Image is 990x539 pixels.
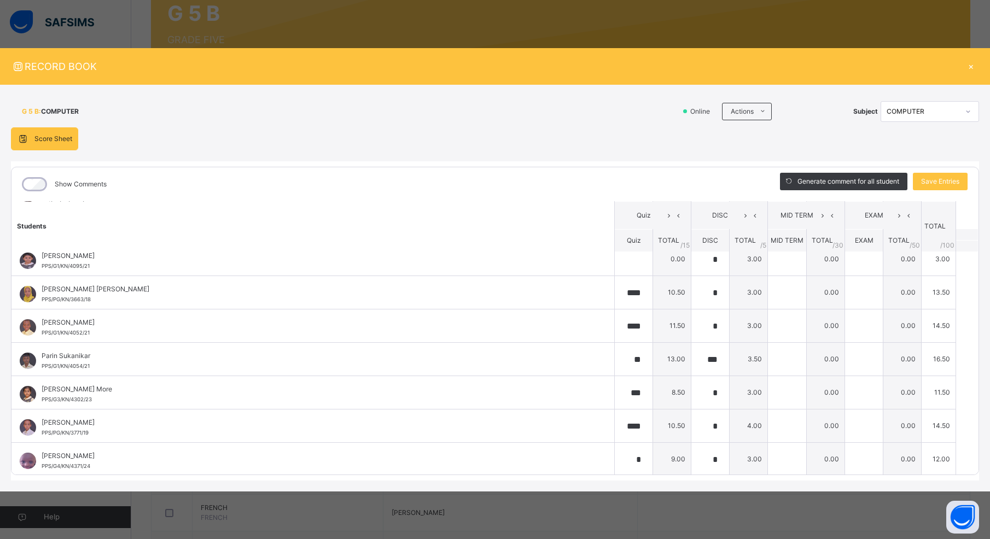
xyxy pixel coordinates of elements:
[735,236,756,244] span: TOTAL
[653,376,691,409] td: 8.50
[42,351,590,361] span: Parin Sukanikar
[807,443,845,476] td: 0.00
[853,107,878,116] span: Subject
[653,343,691,376] td: 13.00
[680,241,690,250] span: / 15
[730,309,768,343] td: 3.00
[963,59,979,74] div: ×
[855,236,873,244] span: EXAM
[42,384,590,394] span: [PERSON_NAME] More
[730,243,768,276] td: 3.00
[807,343,845,376] td: 0.00
[921,177,959,186] span: Save Entries
[807,376,845,409] td: 0.00
[42,296,91,302] span: PPS/PG/KN/3663/18
[22,107,41,116] span: G 5 B :
[20,253,36,269] img: PPS_G1_KN_4095_21.png
[42,396,92,402] span: PPS/G3/KN/4302/23
[922,201,956,252] th: TOTAL
[42,363,90,369] span: PPS/G1/KN/4054/21
[653,276,691,309] td: 10.50
[922,309,956,343] td: 14.50
[883,309,922,343] td: 0.00
[776,210,818,220] span: MID TERM
[11,59,963,74] span: RECORD BOOK
[853,210,894,220] span: EXAM
[807,409,845,443] td: 0.00
[42,251,590,261] span: [PERSON_NAME]
[653,443,691,476] td: 9.00
[17,222,46,230] span: Students
[42,451,590,461] span: [PERSON_NAME]
[883,243,922,276] td: 0.00
[689,107,717,116] span: Online
[807,309,845,343] td: 0.00
[20,419,36,436] img: PPS_PG_KN_3771_19.png
[653,243,691,276] td: 0.00
[42,318,590,327] span: [PERSON_NAME]
[807,276,845,309] td: 0.00
[883,376,922,409] td: 0.00
[20,286,36,302] img: PPS_PG_KN_3663_18.png
[910,241,920,250] span: / 50
[627,236,641,244] span: Quiz
[730,276,768,309] td: 3.00
[653,309,691,343] td: 11.50
[922,243,956,276] td: 3.00
[42,463,90,469] span: PPS/G4/KN/4371/24
[42,284,590,294] span: [PERSON_NAME] [PERSON_NAME]
[55,179,107,189] label: Show Comments
[922,343,956,376] td: 16.50
[883,409,922,443] td: 0.00
[730,343,768,376] td: 3.50
[702,236,718,244] span: DISC
[922,276,956,309] td: 13.50
[922,443,956,476] td: 12.00
[700,210,741,220] span: DISC
[20,319,36,336] img: PPS_G1_KN_4052_21.png
[883,343,922,376] td: 0.00
[42,330,90,336] span: PPS/G1/KN/4052/21
[922,409,956,443] td: 14.50
[41,107,79,116] span: COMPUTER
[832,241,843,250] span: / 30
[946,501,979,534] button: Open asap
[883,276,922,309] td: 0.00
[760,241,766,250] span: / 5
[807,243,845,276] td: 0.00
[730,409,768,443] td: 4.00
[653,409,691,443] td: 10.50
[812,236,833,244] span: TOTAL
[20,386,36,402] img: PPS_G3_KN_4302_23.png
[730,376,768,409] td: 3.00
[887,107,959,116] div: COMPUTER
[731,107,754,116] span: Actions
[34,134,72,144] span: Score Sheet
[42,430,89,436] span: PPS/PG/KN/3771/19
[623,210,664,220] span: Quiz
[883,443,922,476] td: 0.00
[20,453,36,469] img: PPS_G4_KN_4371_24.png
[730,443,768,476] td: 3.00
[771,236,803,244] span: MID TERM
[922,376,956,409] td: 11.50
[797,177,899,186] span: Generate comment for all student
[42,418,590,427] span: [PERSON_NAME]
[42,263,90,269] span: PPS/G1/KN/4095/21
[658,236,679,244] span: TOTAL
[20,353,36,369] img: PPS_G1_KN_4054_21.png
[940,241,954,250] span: /100
[888,236,910,244] span: TOTAL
